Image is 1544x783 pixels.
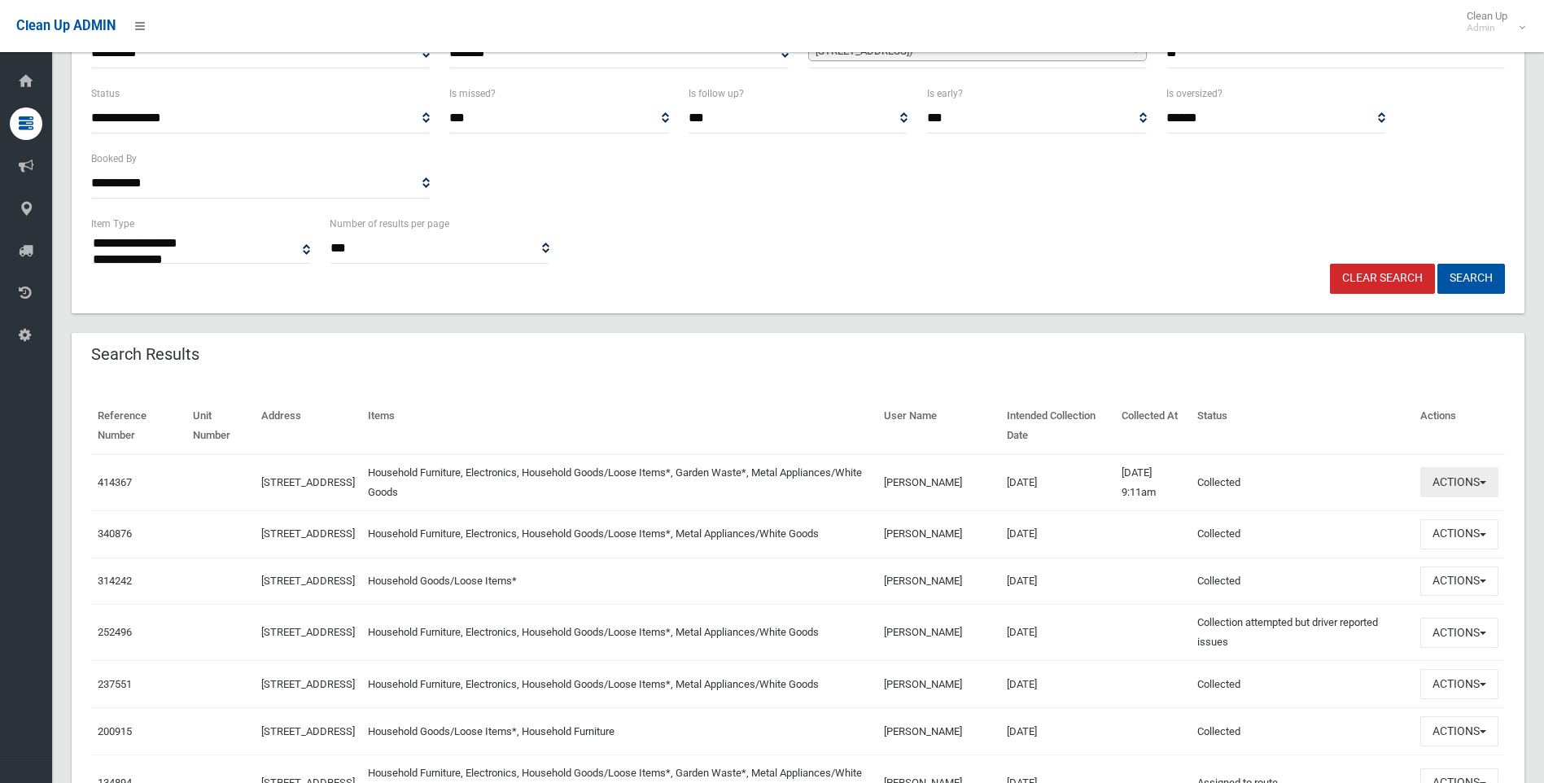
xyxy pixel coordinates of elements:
[255,398,361,454] th: Address
[261,678,355,690] a: [STREET_ADDRESS]
[261,626,355,638] a: [STREET_ADDRESS]
[16,18,116,33] span: Clean Up ADMIN
[98,678,132,690] a: 237551
[361,454,877,511] td: Household Furniture, Electronics, Household Goods/Loose Items*, Garden Waste*, Metal Appliances/W...
[361,398,877,454] th: Items
[877,510,1000,558] td: [PERSON_NAME]
[1420,519,1498,549] button: Actions
[361,558,877,605] td: Household Goods/Loose Items*
[330,215,449,233] label: Number of results per page
[98,725,132,737] a: 200915
[1000,605,1115,661] td: [DATE]
[261,575,355,587] a: [STREET_ADDRESS]
[1191,398,1414,454] th: Status
[186,398,255,454] th: Unit Number
[1191,558,1414,605] td: Collected
[449,85,496,103] label: Is missed?
[1000,454,1115,511] td: [DATE]
[91,398,186,454] th: Reference Number
[98,575,132,587] a: 314242
[98,476,132,488] a: 414367
[91,150,137,168] label: Booked By
[1191,605,1414,661] td: Collection attempted but driver reported issues
[689,85,744,103] label: Is follow up?
[72,339,219,370] header: Search Results
[361,605,877,661] td: Household Furniture, Electronics, Household Goods/Loose Items*, Metal Appliances/White Goods
[1437,264,1505,294] button: Search
[261,476,355,488] a: [STREET_ADDRESS]
[1191,708,1414,755] td: Collected
[1191,661,1414,708] td: Collected
[877,661,1000,708] td: [PERSON_NAME]
[877,558,1000,605] td: [PERSON_NAME]
[361,510,877,558] td: Household Furniture, Electronics, Household Goods/Loose Items*, Metal Appliances/White Goods
[1459,10,1524,34] span: Clean Up
[1000,398,1115,454] th: Intended Collection Date
[1000,661,1115,708] td: [DATE]
[91,215,134,233] label: Item Type
[1000,510,1115,558] td: [DATE]
[1115,454,1191,511] td: [DATE] 9:11am
[877,708,1000,755] td: [PERSON_NAME]
[877,454,1000,511] td: [PERSON_NAME]
[877,605,1000,661] td: [PERSON_NAME]
[361,661,877,708] td: Household Furniture, Electronics, Household Goods/Loose Items*, Metal Appliances/White Goods
[1191,510,1414,558] td: Collected
[1191,454,1414,511] td: Collected
[1330,264,1435,294] a: Clear Search
[91,85,120,103] label: Status
[1414,398,1505,454] th: Actions
[261,527,355,540] a: [STREET_ADDRESS]
[261,725,355,737] a: [STREET_ADDRESS]
[1000,708,1115,755] td: [DATE]
[1467,22,1507,34] small: Admin
[98,626,132,638] a: 252496
[877,398,1000,454] th: User Name
[1420,566,1498,597] button: Actions
[1420,618,1498,648] button: Actions
[1420,467,1498,497] button: Actions
[1420,669,1498,699] button: Actions
[1420,716,1498,746] button: Actions
[1115,398,1191,454] th: Collected At
[1166,85,1223,103] label: Is oversized?
[98,527,132,540] a: 340876
[361,708,877,755] td: Household Goods/Loose Items*, Household Furniture
[927,85,963,103] label: Is early?
[1000,558,1115,605] td: [DATE]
